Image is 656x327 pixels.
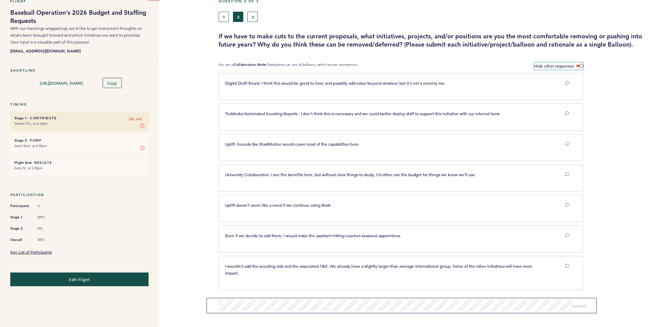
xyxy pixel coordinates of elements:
h3: If we have to make cuts to the current proposals, what initiatives, projects, and/or positions ar... [219,32,651,49]
span: 5 [38,204,58,208]
h5: Timing [10,102,149,107]
h6: - Contribute [14,116,144,120]
button: Edit Flight [10,272,149,286]
button: 2 [233,12,243,22]
span: Stage 2 [10,225,31,232]
span: Copy [107,80,117,86]
span: 80% [38,215,58,220]
time: Ends Fri. at 5:00pm [14,166,43,170]
span: University Collaboration. I see the benefits here, but without clear things to study, I'd rather ... [225,172,476,177]
span: 80% [38,238,58,242]
b: Collaboration Mode. [234,62,267,67]
span: Uplift doesn't seem like a need if we continue using Blast. [225,202,331,208]
small: Flight End [14,160,31,165]
span: Stage 1 [10,214,31,221]
p: You are in Participants can see all balloons, which remain anonymous. [219,62,358,70]
h5: Participation [10,193,149,197]
h1: Baseball Operation's 2026 Budget and Staffing Requests [10,9,149,25]
span: Digital Draft Board. I think this would be great to have and possibly add value beyond amateur, b... [225,80,445,86]
span: Participants [10,203,31,209]
span: 0% [38,226,58,231]
span: Edit Flight [69,277,90,282]
span: Hide other responses [534,63,574,69]
h5: Shortlink [10,68,149,73]
button: 3 [247,12,258,22]
button: Submit [572,302,586,309]
small: Stage 2 [14,138,27,143]
b: [EMAIL_ADDRESS][DOMAIN_NAME] [10,47,149,54]
small: Stage 1 [14,116,27,120]
span: Even if we decide to add them, I would make the assistant hitting coaches seasonal apprentices. [225,233,401,238]
span: Overall [10,237,31,243]
a: See List of Participants [10,249,52,255]
h6: - Results [14,160,144,165]
span: TruMedia/Automated Scouting Reports - I don't think this is necessary and we could better deploy ... [225,111,500,116]
time: Started Thu. at 4:14pm [14,121,48,126]
button: 1 [219,12,229,22]
span: I wouldn't add the scouting aids and the associated T&E. We already have a slightly larger than a... [225,263,534,276]
time: Starts Wed. at 5:00pm [14,144,47,148]
span: Uplift. Sounds like BlastMotion would cover most of the capabilities here. [225,141,360,147]
span: 2D 4H [129,116,142,123]
span: Submit [572,303,586,308]
h6: - Pump [14,138,144,143]
button: Copy [103,78,122,88]
span: With our meetings wrapped up, we’d like to get everyone’s thoughts on what’s been brought forward... [10,26,142,45]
